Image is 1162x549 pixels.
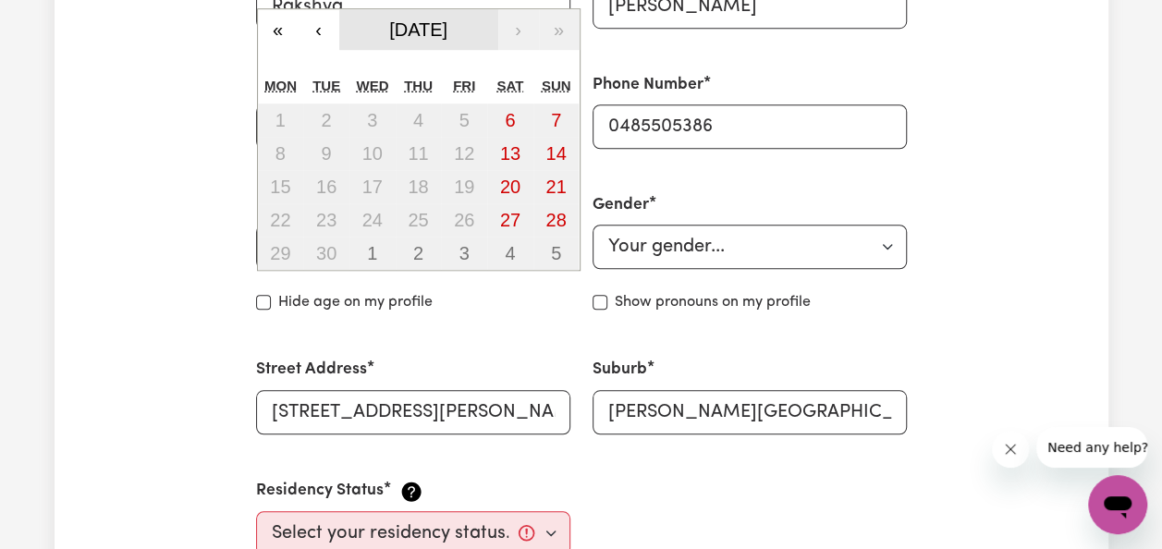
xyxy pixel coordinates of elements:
[258,203,304,237] button: September 22, 2025
[339,9,498,50] button: [DATE]
[496,78,523,93] abbr: Saturday
[303,237,349,270] button: September 30, 2025
[615,291,811,313] label: Show pronouns on my profile
[551,110,561,130] abbr: September 7, 2025
[593,358,647,382] label: Suburb
[441,137,487,170] button: September 12, 2025
[349,137,396,170] button: September 10, 2025
[303,203,349,237] button: September 23, 2025
[593,390,907,434] input: e.g. North Bondi, New South Wales
[303,137,349,170] button: September 9, 2025
[487,237,533,270] button: October 4, 2025
[356,78,388,93] abbr: Wednesday
[413,110,423,130] abbr: September 4, 2025
[453,78,475,93] abbr: Friday
[389,19,447,40] span: [DATE]
[533,104,580,137] button: September 7, 2025
[349,104,396,137] button: September 3, 2025
[441,203,487,237] button: September 26, 2025
[316,177,336,197] abbr: September 16, 2025
[270,243,290,263] abbr: September 29, 2025
[275,143,286,164] abbr: September 8, 2025
[367,243,377,263] abbr: October 1, 2025
[459,243,470,263] abbr: October 3, 2025
[256,358,367,382] label: Street Address
[303,104,349,137] button: September 2, 2025
[258,237,304,270] button: September 29, 2025
[404,78,433,93] abbr: Thursday
[593,193,649,217] label: Gender
[275,110,286,130] abbr: September 1, 2025
[593,73,703,97] label: Phone Number
[551,243,561,263] abbr: October 5, 2025
[299,9,339,50] button: ‹
[454,177,474,197] abbr: September 19, 2025
[270,210,290,230] abbr: September 22, 2025
[396,237,442,270] button: October 2, 2025
[539,9,580,50] button: »
[258,170,304,203] button: September 15, 2025
[258,104,304,137] button: September 1, 2025
[367,110,377,130] abbr: September 3, 2025
[500,210,520,230] abbr: September 27, 2025
[1088,475,1147,534] iframe: Button to launch messaging window
[270,177,290,197] abbr: September 15, 2025
[11,13,112,28] span: Need any help?
[542,78,571,93] abbr: Sunday
[362,177,383,197] abbr: September 17, 2025
[408,143,428,164] abbr: September 11, 2025
[500,143,520,164] abbr: September 13, 2025
[441,237,487,270] button: October 3, 2025
[1036,427,1147,468] iframe: Message from company
[362,210,383,230] abbr: September 24, 2025
[454,143,474,164] abbr: September 12, 2025
[312,78,340,93] abbr: Tuesday
[992,431,1029,468] iframe: Close message
[396,203,442,237] button: September 25, 2025
[413,243,423,263] abbr: October 2, 2025
[321,110,331,130] abbr: September 2, 2025
[349,203,396,237] button: September 24, 2025
[258,137,304,170] button: September 8, 2025
[316,210,336,230] abbr: September 23, 2025
[500,177,520,197] abbr: September 20, 2025
[498,9,539,50] button: ›
[487,137,533,170] button: September 13, 2025
[545,210,566,230] abbr: September 28, 2025
[505,110,515,130] abbr: September 6, 2025
[278,291,433,313] label: Hide age on my profile
[459,110,470,130] abbr: September 5, 2025
[396,170,442,203] button: September 18, 2025
[487,203,533,237] button: September 27, 2025
[256,73,299,97] label: Email
[441,104,487,137] button: September 5, 2025
[533,237,580,270] button: October 5, 2025
[256,193,351,217] label: Date of Birth
[408,177,428,197] abbr: September 18, 2025
[316,243,336,263] abbr: September 30, 2025
[533,170,580,203] button: September 21, 2025
[545,143,566,164] abbr: September 14, 2025
[362,143,383,164] abbr: September 10, 2025
[303,170,349,203] button: September 16, 2025
[533,137,580,170] button: September 14, 2025
[258,9,299,50] button: «
[408,210,428,230] abbr: September 25, 2025
[396,104,442,137] button: September 4, 2025
[454,210,474,230] abbr: September 26, 2025
[441,170,487,203] button: September 19, 2025
[396,137,442,170] button: September 11, 2025
[321,143,331,164] abbr: September 9, 2025
[264,78,297,93] abbr: Monday
[256,479,384,503] label: Residency Status
[487,104,533,137] button: September 6, 2025
[505,243,515,263] abbr: October 4, 2025
[349,170,396,203] button: September 17, 2025
[533,203,580,237] button: September 28, 2025
[487,170,533,203] button: September 20, 2025
[349,237,396,270] button: October 1, 2025
[545,177,566,197] abbr: September 21, 2025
